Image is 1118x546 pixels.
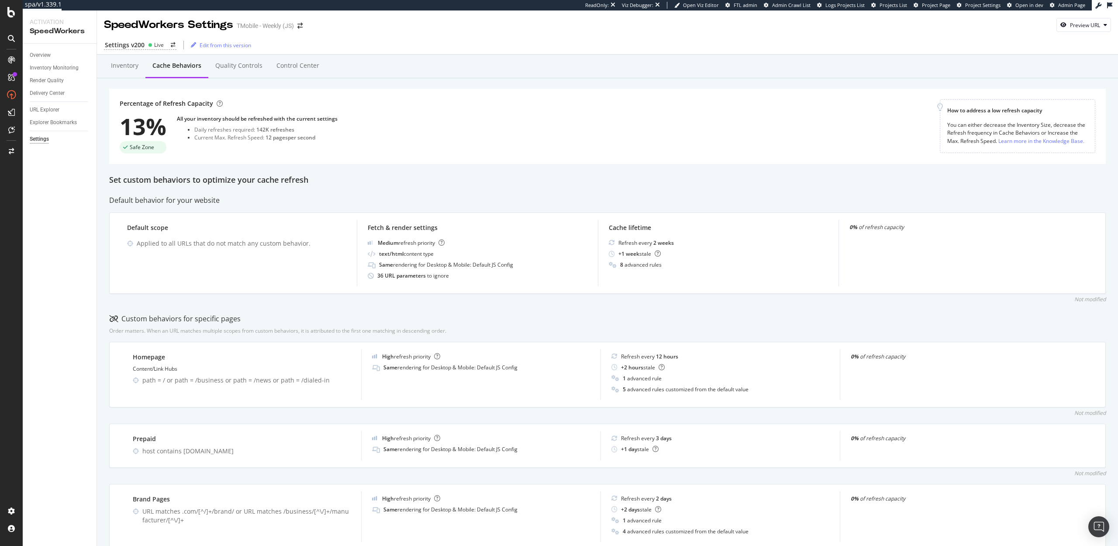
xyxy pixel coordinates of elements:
a: Delivery Center [30,89,90,98]
strong: 0% [849,223,857,231]
div: advanced rule [623,517,662,524]
a: Admin Crawl List [764,2,811,9]
b: 3 days [656,435,672,442]
div: Current Max. Refresh Speed: [194,134,338,141]
span: Admin Crawl List [772,2,811,8]
b: + 1 day [621,445,637,453]
div: ReadOnly: [585,2,609,9]
div: advanced rule [623,375,662,382]
div: success label [120,141,166,153]
b: Same [383,364,397,371]
span: Open Viz Editor [683,2,719,8]
span: Open in dev [1015,2,1043,8]
div: refresh priority [382,435,440,442]
a: Open in dev [1007,2,1043,9]
b: High [382,435,394,442]
a: Explorer Bookmarks [30,118,90,127]
div: path = / or path = /business or path = /news or path = /dialed-in [142,376,351,385]
div: rendering for Desktop & Mobile: Default JS Config [383,445,518,453]
div: host contains [DOMAIN_NAME] [142,447,351,456]
div: Not modified [1074,469,1106,477]
div: stale [618,250,661,257]
a: FTL admin [725,2,757,9]
strong: 0% [851,353,859,360]
div: 142K refreshes [256,126,294,133]
div: Custom behaviors for specific pages [109,314,241,324]
div: Fetch & render settings [368,223,587,232]
div: Quality Controls [215,61,262,70]
div: Cache lifetime [609,223,828,232]
b: High [382,353,394,360]
b: + 1 week [618,250,639,257]
div: Control Center [276,61,319,70]
div: arrow-right-arrow-left [297,23,303,29]
b: Medium [378,239,398,247]
div: All your inventory should be refreshed with the current settings [177,115,338,122]
a: Learn more in the Knowledge Base. [998,136,1084,146]
a: Logs Projects List [817,2,865,9]
span: Safe Zone [130,145,154,150]
div: Settings [30,135,49,144]
strong: 0% [851,495,859,502]
span: Logs Projects List [825,2,865,8]
div: rendering for Desktop & Mobile: Default JS Config [379,261,513,268]
b: 12 hours [656,353,678,360]
div: Explorer Bookmarks [30,118,77,127]
div: Brand Pages [133,495,351,504]
div: content type [379,250,434,257]
button: Edit from this version [187,38,251,52]
div: advanced rules customized from the default value [623,386,749,393]
span: Project Settings [965,2,1001,8]
b: 2 weeks [653,239,674,247]
div: Overview [30,51,51,60]
div: How to address a low refresh capacity [947,107,1088,114]
div: to ignore [377,272,449,279]
div: refresh priority [382,495,440,502]
div: rendering for Desktop & Mobile: Default JS Config [383,364,518,371]
strong: 0% [851,435,859,442]
div: Preview URL [1070,21,1100,29]
img: j32suk7ufU7viAAAAAElFTkSuQmCC [368,240,373,245]
div: refresh priority [378,239,445,247]
b: Same [383,506,397,513]
span: Project Page [922,2,950,8]
div: 12 pages per second [266,134,315,141]
span: Projects List [880,2,907,8]
a: Overview [30,51,90,60]
div: Refresh every [621,353,678,360]
div: Delivery Center [30,89,65,98]
div: SpeedWorkers [30,26,90,36]
div: Edit from this version [200,42,251,49]
div: stale [621,364,665,371]
div: Not modified [1074,409,1106,417]
img: cRr4yx4cyByr8BeLxltRlzBPIAAAAAElFTkSuQmCC [372,436,377,440]
b: Same [383,445,397,453]
button: Preview URL [1056,18,1111,32]
div: Order matters. When an URL matches multiple scopes from custom behaviors, it is attributed to the... [109,327,446,334]
b: 2 days [656,495,672,502]
div: Cache behaviors [152,61,201,70]
a: URL Explorer [30,105,90,115]
div: of refresh capacity [851,353,1069,360]
div: Viz Debugger: [622,2,653,9]
b: 36 URL parameters [377,272,427,279]
a: Project Page [914,2,950,9]
div: SpeedWorkers Settings [104,17,233,32]
span: Admin Page [1058,2,1085,8]
div: of refresh capacity [851,435,1069,442]
div: Set custom behaviors to optimize your cache refresh [109,174,1106,186]
div: stale [621,445,659,453]
div: URL Explorer [30,105,59,115]
a: Settings [30,135,90,144]
div: Refresh every [621,495,672,502]
b: text/html [379,250,404,257]
div: Inventory [111,61,138,70]
div: Percentage of Refresh Capacity [120,99,223,108]
div: refresh priority [382,353,440,360]
a: Inventory Monitoring [30,63,90,73]
b: + 2 hours [621,364,643,371]
a: Admin Page [1050,2,1085,9]
img: cRr4yx4cyByr8BeLxltRlzBPIAAAAAElFTkSuQmCC [372,354,377,358]
div: arrow-right-arrow-left [171,42,176,48]
div: of refresh capacity [849,223,1069,231]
